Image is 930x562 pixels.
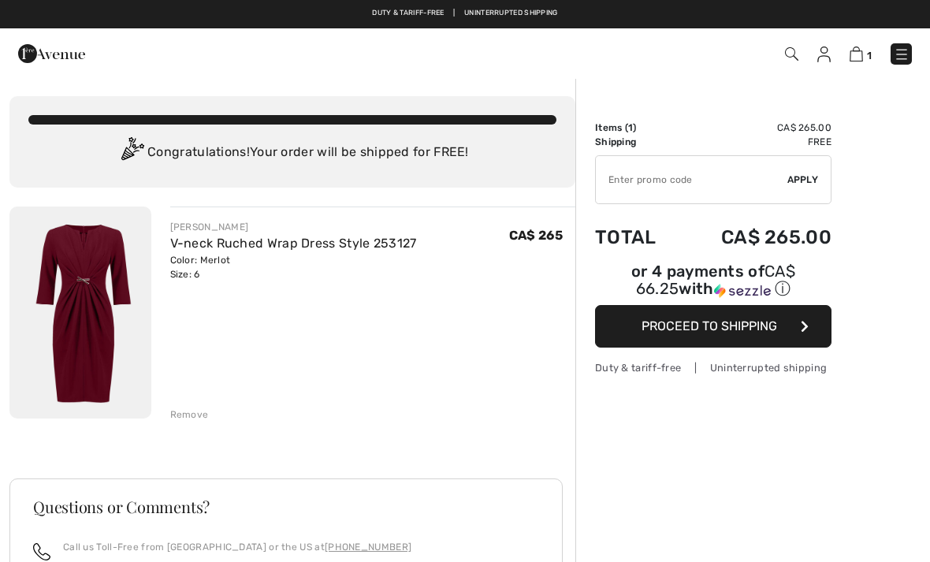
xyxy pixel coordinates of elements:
[679,121,831,135] td: CA$ 265.00
[9,207,151,419] img: V-neck Ruched Wrap Dress Style 253127
[18,38,85,69] img: 1ère Avenue
[595,264,831,300] div: or 4 payments of with
[628,122,633,133] span: 1
[595,121,679,135] td: Items ( )
[170,220,417,234] div: [PERSON_NAME]
[679,135,831,149] td: Free
[325,542,411,553] a: [PHONE_NUMBER]
[636,262,795,298] span: CA$ 66.25
[787,173,819,187] span: Apply
[33,543,50,560] img: call
[18,45,85,60] a: 1ère Avenue
[850,47,863,61] img: Shopping Bag
[679,210,831,264] td: CA$ 265.00
[28,137,556,169] div: Congratulations! Your order will be shipped for FREE!
[63,540,411,554] p: Call us Toll-Free from [GEOGRAPHIC_DATA] or the US at
[894,47,910,62] img: Menu
[33,499,539,515] h3: Questions or Comments?
[170,236,417,251] a: V-neck Ruched Wrap Dress Style 253127
[170,408,209,422] div: Remove
[596,156,787,203] input: Promo code
[850,44,872,63] a: 1
[595,360,831,375] div: Duty & tariff-free | Uninterrupted shipping
[595,264,831,305] div: or 4 payments ofCA$ 66.25withSezzle Click to learn more about Sezzle
[170,253,417,281] div: Color: Merlot Size: 6
[116,137,147,169] img: Congratulation2.svg
[867,50,872,61] span: 1
[595,305,831,348] button: Proceed to Shipping
[785,47,798,61] img: Search
[714,284,771,298] img: Sezzle
[817,47,831,62] img: My Info
[642,318,777,333] span: Proceed to Shipping
[595,210,679,264] td: Total
[509,228,563,243] span: CA$ 265
[595,135,679,149] td: Shipping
